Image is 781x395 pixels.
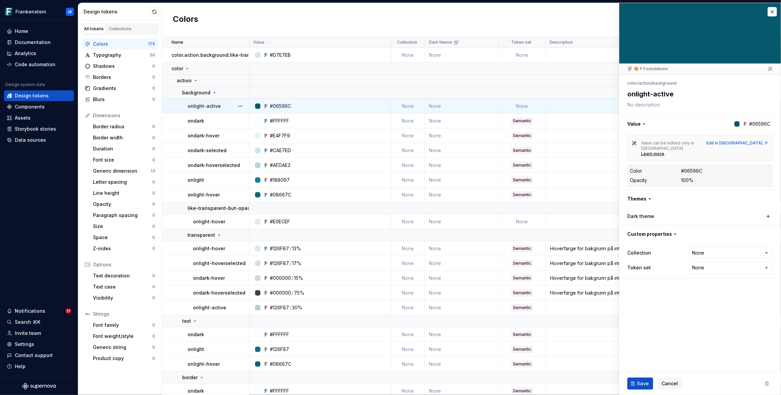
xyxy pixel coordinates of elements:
[188,331,204,338] p: ondark
[391,241,425,256] td: None
[90,121,158,132] a: Border radius0
[391,214,425,229] td: None
[193,218,225,225] p: onlight-hover
[391,256,425,271] td: None
[425,99,499,114] td: None
[5,82,45,87] div: Design system data
[93,74,152,81] div: Borders
[546,245,648,252] div: Hoverfarge for bakgrunn på interaktive elementer - onLight
[4,328,74,339] a: Invite team
[627,378,653,390] button: Save
[391,327,425,342] td: None
[82,50,158,60] a: Typography50
[188,205,256,212] p: like-transparent-but-opaque
[511,118,533,124] div: Semantic
[4,350,74,361] button: Contact support
[627,81,638,86] li: color
[397,40,418,45] p: Collection
[5,8,13,16] img: d720e2f0-216c-474b-bea5-031157028467.png
[511,191,533,198] div: Semantic
[90,320,158,331] a: Font family0
[4,26,74,37] a: Home
[188,177,204,183] p: onlight
[93,355,152,362] div: Product copy
[4,317,74,327] button: Search ⌘K
[90,293,158,303] a: Visibility0
[193,260,246,267] p: onlight-hoverselected
[152,86,155,91] div: 0
[270,245,289,252] div: #126F87
[93,190,152,196] div: Line height
[82,72,158,83] a: Borders0
[425,48,499,62] td: None
[511,177,533,183] div: Semantic
[657,378,682,390] button: Cancel
[193,304,226,311] p: onlight-active
[93,168,151,174] div: Generic dimension
[15,319,40,325] div: Search ⌘K
[391,286,425,300] td: None
[4,124,74,134] a: Storybook stories
[425,158,499,173] td: None
[188,346,204,353] p: onlight
[391,158,425,173] td: None
[93,322,152,328] div: Font family
[425,214,499,229] td: None
[90,281,158,292] a: Text case0
[93,261,155,268] div: Options
[511,290,533,296] div: Semantic
[188,147,227,154] p: ondark-selected
[270,132,290,139] div: #E4F7F9
[90,155,158,165] a: Font size0
[270,191,291,198] div: #08667C
[93,223,152,230] div: Size
[68,9,72,14] div: JB
[193,290,245,296] p: ondark-hoverselected
[172,40,183,45] p: Name
[4,48,74,59] a: Analytics
[292,304,302,311] div: 30%
[511,40,532,45] p: Token set
[90,270,158,281] a: Text decoration0
[270,162,290,169] div: #AFDAE3
[391,99,425,114] td: None
[109,26,132,32] div: Collections
[182,89,210,96] p: background
[511,260,533,267] div: Semantic
[182,374,198,381] p: border
[188,361,220,367] p: onlight-hover
[511,304,533,311] div: Semantic
[511,147,533,154] div: Semantic
[425,187,499,202] td: None
[93,311,155,317] div: Strings
[292,275,293,281] div: /
[681,168,702,174] div: #06596C
[630,168,642,174] div: Color
[4,113,74,123] a: Assets
[172,52,355,58] p: color.action.background.like-transparent-but-opaque.onlight-hover-selected
[652,81,677,86] li: background
[152,146,155,151] div: 0
[292,260,301,267] div: 17%
[15,28,28,35] div: Home
[425,143,499,158] td: None
[90,331,158,342] a: Font weight/style0
[22,383,56,390] svg: Supernova Logo
[152,213,155,218] div: 0
[90,243,158,254] a: Z-index0
[90,199,158,210] a: Opacity0
[152,235,155,240] div: 0
[511,162,533,169] div: Semantic
[4,339,74,350] a: Settings
[630,177,647,184] div: Opacity
[82,39,158,49] a: Colors175
[270,177,290,183] div: #188097
[172,65,183,72] p: color
[4,37,74,48] a: Documentation
[90,342,158,353] a: Generic string0
[93,272,152,279] div: Text decoration
[499,48,546,62] td: None
[706,140,769,146] div: Edit in [GEOGRAPHIC_DATA]
[15,39,51,46] div: Documentation
[15,137,46,143] div: Data sources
